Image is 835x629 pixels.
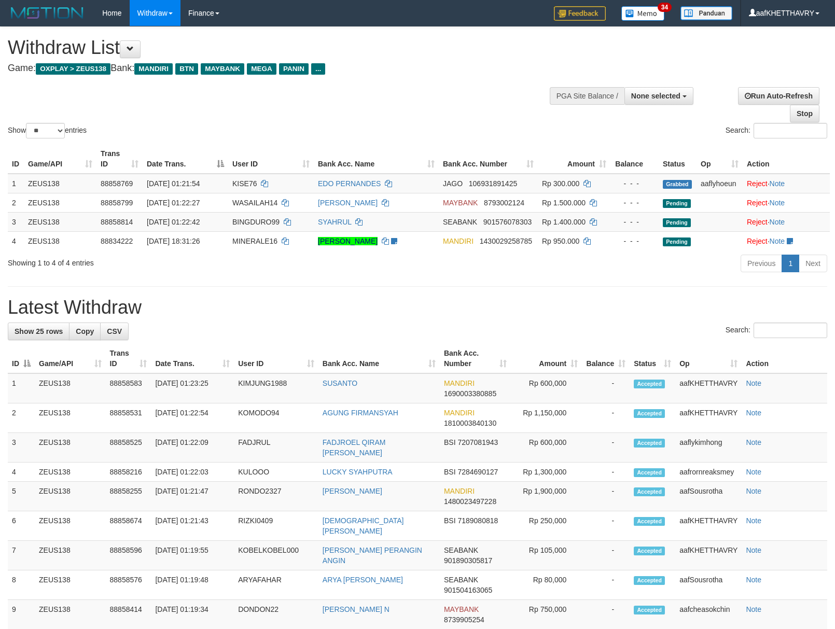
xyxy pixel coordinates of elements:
[469,179,517,188] span: Copy 106931891425 to clipboard
[35,482,106,511] td: ZEUS138
[443,199,478,207] span: MAYBANK
[101,218,133,226] span: 88858814
[35,344,106,373] th: Game/API: activate to sort column ascending
[8,123,87,138] label: Show entries
[675,344,742,373] th: Op: activate to sort column ascending
[318,218,352,226] a: SYAHRUL
[697,174,743,193] td: aaflyhoeun
[247,63,276,75] span: MEGA
[630,344,675,373] th: Status: activate to sort column ascending
[582,570,630,600] td: -
[675,373,742,403] td: aafKHETTHAVRY
[76,327,94,336] span: Copy
[680,6,732,20] img: panduan.png
[675,433,742,463] td: aaflykimhong
[323,379,357,387] a: SUSANTO
[8,570,35,600] td: 8
[24,193,96,212] td: ZEUS138
[634,606,665,614] span: Accepted
[8,231,24,250] td: 4
[323,409,398,417] a: AGUNG FIRMANSYAH
[101,179,133,188] span: 88858769
[542,179,579,188] span: Rp 300.000
[582,373,630,403] td: -
[8,373,35,403] td: 1
[743,212,830,231] td: ·
[201,63,244,75] span: MAYBANK
[234,541,318,570] td: KOBELKOBEL000
[15,327,63,336] span: Show 25 rows
[311,63,325,75] span: ...
[747,179,768,188] a: Reject
[743,231,830,250] td: ·
[323,576,403,584] a: ARYA [PERSON_NAME]
[634,439,665,448] span: Accepted
[8,433,35,463] td: 3
[511,403,582,433] td: Rp 1,150,000
[151,344,234,373] th: Date Trans.: activate to sort column ascending
[444,556,492,565] span: Copy 901890305817 to clipboard
[106,403,151,433] td: 88858531
[8,344,35,373] th: ID: activate to sort column descending
[483,218,532,226] span: Copy 901576078303 to clipboard
[234,482,318,511] td: RONDO2327
[480,237,532,245] span: Copy 1430029258785 to clipboard
[232,179,257,188] span: KISE76
[634,487,665,496] span: Accepted
[443,179,463,188] span: JAGO
[106,373,151,403] td: 88858583
[743,193,830,212] td: ·
[444,576,478,584] span: SEABANK
[8,212,24,231] td: 3
[151,403,234,433] td: [DATE] 01:22:54
[746,438,761,446] a: Note
[754,123,827,138] input: Search:
[232,237,277,245] span: MINERALE16
[738,87,819,105] a: Run Auto-Refresh
[8,174,24,193] td: 1
[8,463,35,482] td: 4
[234,511,318,541] td: RIZKI0409
[782,255,799,272] a: 1
[511,541,582,570] td: Rp 105,000
[675,511,742,541] td: aafKHETTHAVRY
[234,344,318,373] th: User ID: activate to sort column ascending
[743,174,830,193] td: ·
[24,144,96,174] th: Game/API: activate to sort column ascending
[8,541,35,570] td: 7
[101,199,133,207] span: 88858799
[444,586,492,594] span: Copy 901504163065 to clipboard
[659,144,697,174] th: Status
[35,373,106,403] td: ZEUS138
[106,463,151,482] td: 88858216
[8,37,546,58] h1: Withdraw List
[610,144,659,174] th: Balance
[151,541,234,570] td: [DATE] 01:19:55
[323,438,386,457] a: FADJROEL QIRAM [PERSON_NAME]
[457,468,498,476] span: Copy 7284690127 to clipboard
[8,254,340,268] div: Showing 1 to 4 of 4 entries
[726,123,827,138] label: Search:
[746,487,761,495] a: Note
[323,487,382,495] a: [PERSON_NAME]
[318,199,378,207] a: [PERSON_NAME]
[8,5,87,21] img: MOTION_logo.png
[24,212,96,231] td: ZEUS138
[440,344,511,373] th: Bank Acc. Number: activate to sort column ascending
[621,6,665,21] img: Button%20Memo.svg
[234,373,318,403] td: KIMJUNG1988
[663,180,692,189] span: Grabbed
[615,236,655,246] div: - - -
[107,327,122,336] span: CSV
[634,517,665,526] span: Accepted
[96,144,143,174] th: Trans ID: activate to sort column ascending
[634,409,665,418] span: Accepted
[747,199,768,207] a: Reject
[444,379,475,387] span: MANDIRI
[582,511,630,541] td: -
[444,419,496,427] span: Copy 1810003840130 to clipboard
[511,344,582,373] th: Amount: activate to sort column ascending
[634,380,665,388] span: Accepted
[746,576,761,584] a: Note
[511,373,582,403] td: Rp 600,000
